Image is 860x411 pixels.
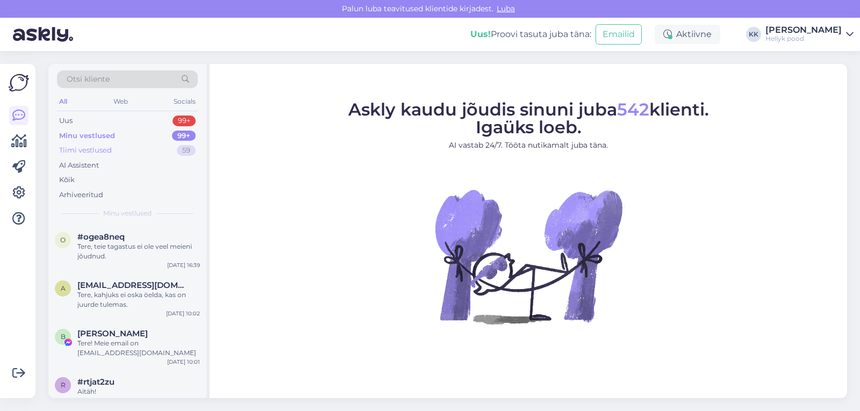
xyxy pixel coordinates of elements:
[177,145,196,156] div: 59
[57,95,69,109] div: All
[61,333,66,341] span: B
[596,24,642,45] button: Emailid
[77,280,189,290] span: am.chitchyan@gmail.com
[765,26,854,43] a: [PERSON_NAME]Hellyk pood
[77,329,148,338] span: Brit Mesipuu
[77,242,200,261] div: Tere, teie tagastus ei ole veel meieni jõudnud.
[348,99,709,138] span: Askly kaudu jõudis sinuni juba klienti. Igaüks loeb.
[59,145,112,156] div: Tiimi vestlused
[59,131,115,141] div: Minu vestlused
[59,190,103,200] div: Arhiveeritud
[166,396,200,405] div: [DATE] 12:04
[77,338,200,358] div: Tere! Meie email on [EMAIL_ADDRESS][DOMAIN_NAME]
[167,358,200,366] div: [DATE] 10:01
[765,26,842,34] div: [PERSON_NAME]
[59,160,99,171] div: AI Assistent
[111,95,130,109] div: Web
[61,284,66,292] span: a
[9,73,29,93] img: Askly Logo
[103,208,152,218] span: Minu vestlused
[59,175,75,185] div: Kõik
[67,74,110,85] span: Otsi kliente
[77,387,200,396] div: Aitäh!
[77,377,114,387] span: #rtjat2zu
[166,309,200,318] div: [DATE] 10:02
[432,160,625,353] img: No Chat active
[77,290,200,309] div: Tere, kahjuks ei oska öelda, kas on juurde tulemas.
[171,95,198,109] div: Socials
[59,116,73,126] div: Uus
[167,261,200,269] div: [DATE] 16:39
[470,28,591,41] div: Proovi tasuta juba täna:
[172,131,196,141] div: 99+
[60,236,66,244] span: o
[493,4,518,13] span: Luba
[746,27,761,42] div: KK
[617,99,649,120] span: 542
[655,25,720,44] div: Aktiivne
[77,232,125,242] span: #ogea8neq
[61,381,66,389] span: r
[173,116,196,126] div: 99+
[765,34,842,43] div: Hellyk pood
[348,140,709,151] p: AI vastab 24/7. Tööta nutikamalt juba täna.
[470,29,491,39] b: Uus!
